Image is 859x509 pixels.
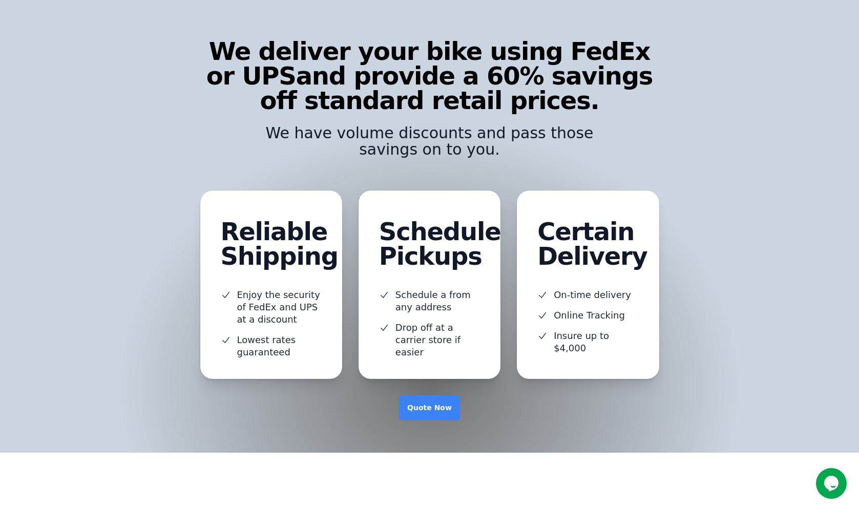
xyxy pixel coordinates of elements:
li: On-time delivery [537,289,638,301]
h3: Schedule Pickups [379,219,501,268]
li: Lowest rates guaranteed [221,334,322,358]
li: Schedule a from any address [379,289,480,313]
li: Enjoy the security of FedEx and UPS at a discount [221,289,322,326]
iframe: chat widget [816,468,849,499]
li: Online Tracking [537,309,638,322]
li: Drop off at a carrier store if easier [379,322,480,358]
h3: We have volume discounts and pass those savings on to you. [258,125,602,158]
h2: We deliver your bike using FedEx or UPS and provide a 60% savings off standard retail prices. [200,39,659,113]
a: Quote Now [399,395,460,420]
h3: Certain Delivery [537,219,647,268]
li: Insure up to $4,000 [537,330,638,354]
h3: Reliable Shipping [221,219,338,268]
